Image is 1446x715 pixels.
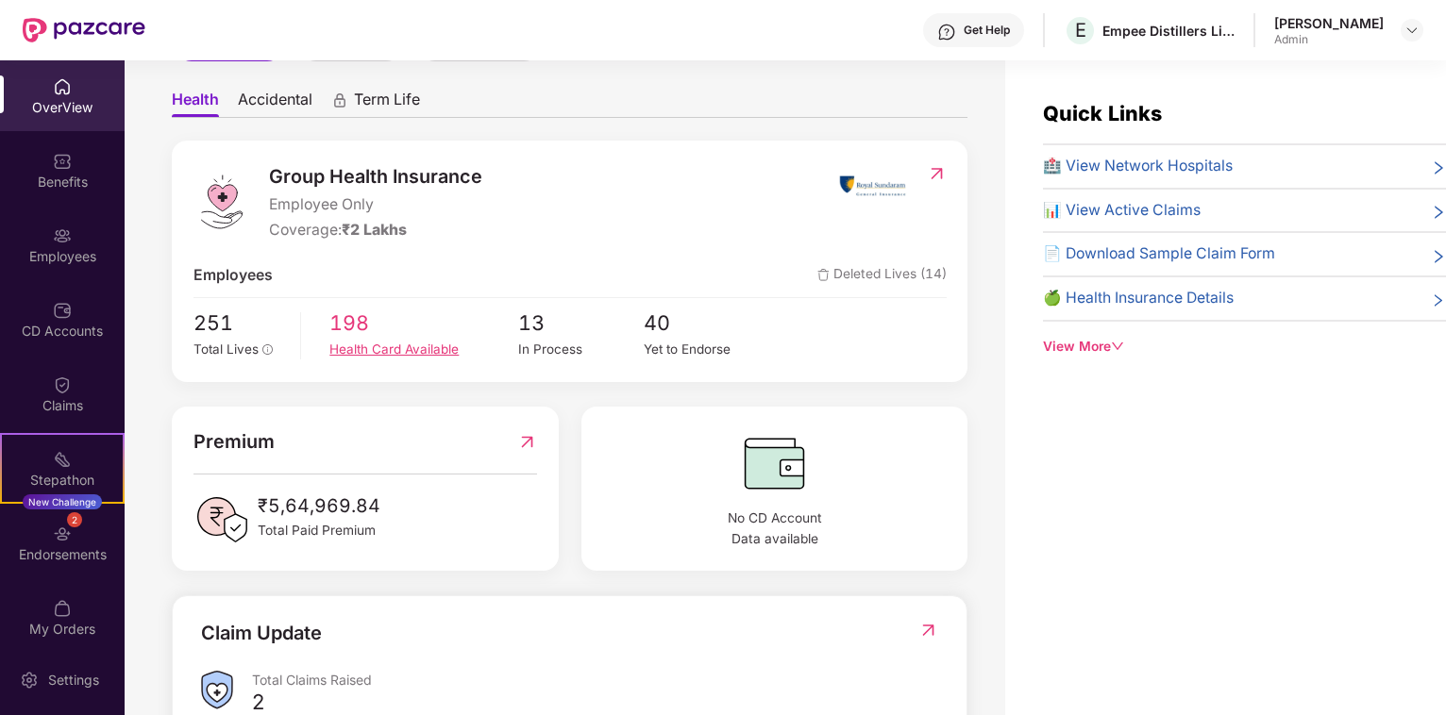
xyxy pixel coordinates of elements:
div: Health Card Available [329,340,518,359]
span: right [1431,291,1446,310]
span: down [1111,340,1124,353]
span: 🏥 View Network Hospitals [1043,155,1233,178]
div: [PERSON_NAME] [1274,14,1384,32]
img: New Pazcare Logo [23,18,145,42]
img: RedirectIcon [927,164,947,183]
div: Claim Update [201,619,322,648]
img: svg+xml;base64,PHN2ZyBpZD0iRHJvcGRvd24tMzJ4MzIiIHhtbG5zPSJodHRwOi8vd3d3LnczLm9yZy8yMDAwL3N2ZyIgd2... [1404,23,1420,38]
span: right [1431,203,1446,223]
div: New Challenge [23,494,102,509]
span: Employee Only [269,193,482,217]
img: ClaimsSummaryIcon [201,671,233,709]
span: 251 [193,308,288,340]
img: deleteIcon [817,269,830,281]
div: Settings [42,671,105,690]
img: svg+xml;base64,PHN2ZyBpZD0iU2V0dGluZy0yMHgyMCIgeG1sbnM9Imh0dHA6Ly93d3cudzMub3JnLzIwMDAvc3ZnIiB3aW... [20,671,39,690]
span: right [1431,158,1446,178]
span: 🍏 Health Insurance Details [1043,287,1234,310]
div: 2 [252,689,264,715]
span: ₹5,64,969.84 [258,491,380,521]
span: 13 [518,308,644,340]
span: E [1075,19,1086,42]
div: View More [1043,337,1446,357]
div: animation [331,91,348,108]
span: info-circle [262,344,274,356]
span: No CD Account Data available [602,508,947,549]
div: Admin [1274,32,1384,47]
img: svg+xml;base64,PHN2ZyBpZD0iRW5kb3JzZW1lbnRzIiB4bWxucz0iaHR0cDovL3d3dy53My5vcmcvMjAwMC9zdmciIHdpZH... [53,524,72,543]
span: right [1431,246,1446,266]
img: insurerIcon [837,162,908,209]
div: Coverage: [269,219,482,242]
img: svg+xml;base64,PHN2ZyB4bWxucz0iaHR0cDovL3d3dy53My5vcmcvMjAwMC9zdmciIHdpZHRoPSIyMSIgaGVpZ2h0PSIyMC... [53,450,72,469]
div: Get Help [964,23,1010,38]
span: 📊 View Active Claims [1043,199,1201,223]
img: svg+xml;base64,PHN2ZyBpZD0iSG9tZSIgeG1sbnM9Imh0dHA6Ly93d3cudzMub3JnLzIwMDAvc3ZnIiB3aWR0aD0iMjAiIG... [53,77,72,96]
img: svg+xml;base64,PHN2ZyBpZD0iRW1wbG95ZWVzIiB4bWxucz0iaHR0cDovL3d3dy53My5vcmcvMjAwMC9zdmciIHdpZHRoPS... [53,226,72,245]
span: Quick Links [1043,101,1162,125]
span: Total Paid Premium [258,521,380,541]
img: logo [193,174,250,230]
span: Health [172,90,219,117]
span: 📄 Download Sample Claim Form [1043,242,1275,266]
div: Stepathon [2,471,123,490]
img: svg+xml;base64,PHN2ZyBpZD0iTXlfT3JkZXJzIiBkYXRhLW5hbWU9Ik15IE9yZGVycyIgeG1sbnM9Imh0dHA6Ly93d3cudz... [53,599,72,618]
span: 40 [644,308,769,340]
div: In Process [518,340,644,359]
span: ₹2 Lakhs [342,221,407,239]
img: svg+xml;base64,PHN2ZyBpZD0iQmVuZWZpdHMiIHhtbG5zPSJodHRwOi8vd3d3LnczLm9yZy8yMDAwL3N2ZyIgd2lkdGg9Ij... [53,152,72,171]
img: svg+xml;base64,PHN2ZyBpZD0iQ0RfQWNjb3VudHMiIGRhdGEtbmFtZT0iQ0QgQWNjb3VudHMiIHhtbG5zPSJodHRwOi8vd3... [53,301,72,320]
div: Total Claims Raised [252,671,938,689]
span: Deleted Lives (14) [817,264,947,288]
span: Premium [193,427,275,457]
span: Employees [193,264,273,288]
img: RedirectIcon [918,621,938,640]
img: PaidPremiumIcon [193,491,250,548]
span: Total Lives [193,341,259,357]
div: 2 [67,512,82,527]
div: Yet to Endorse [644,340,769,359]
span: Term Life [354,90,420,117]
div: Empee Distillers Limited [1102,22,1235,40]
img: RedirectIcon [517,427,537,457]
span: Group Health Insurance [269,162,482,191]
span: Accidental [238,90,312,117]
img: CDBalanceIcon [602,427,947,499]
span: 198 [329,308,518,340]
img: svg+xml;base64,PHN2ZyBpZD0iSGVscC0zMngzMiIgeG1sbnM9Imh0dHA6Ly93d3cudzMub3JnLzIwMDAvc3ZnIiB3aWR0aD... [937,23,956,42]
img: svg+xml;base64,PHN2ZyBpZD0iQ2xhaW0iIHhtbG5zPSJodHRwOi8vd3d3LnczLm9yZy8yMDAwL3N2ZyIgd2lkdGg9IjIwIi... [53,375,72,394]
